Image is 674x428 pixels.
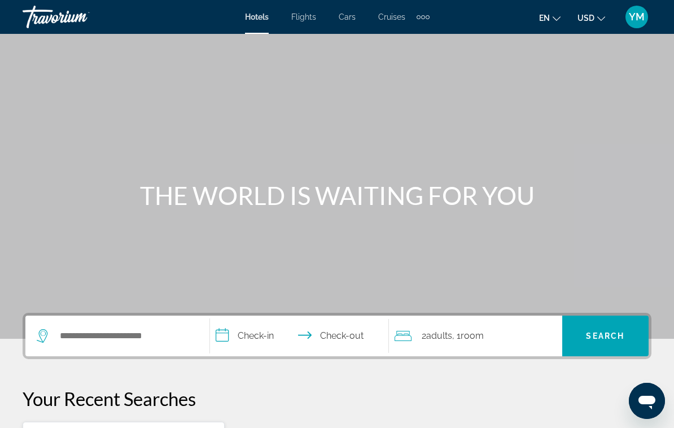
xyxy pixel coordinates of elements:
span: USD [577,14,594,23]
button: Change currency [577,10,605,26]
button: Search [562,316,649,356]
a: Hotels [245,12,269,21]
a: Cars [339,12,356,21]
button: User Menu [622,5,651,29]
button: Extra navigation items [417,8,430,26]
span: en [539,14,550,23]
span: Adults [426,330,452,341]
h1: THE WORLD IS WAITING FOR YOU [125,181,549,210]
span: YM [629,11,645,23]
p: Your Recent Searches [23,387,651,410]
span: Search [586,331,624,340]
button: Change language [539,10,561,26]
iframe: Кнопка запуска окна обмена сообщениями [629,383,665,419]
a: Flights [291,12,316,21]
button: Check in and out dates [210,316,389,356]
a: Travorium [23,2,135,32]
span: , 1 [452,328,484,344]
button: Travelers: 2 adults, 0 children [389,316,562,356]
span: 2 [422,328,452,344]
span: Room [461,330,484,341]
a: Cruises [378,12,405,21]
div: Search widget [25,316,649,356]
